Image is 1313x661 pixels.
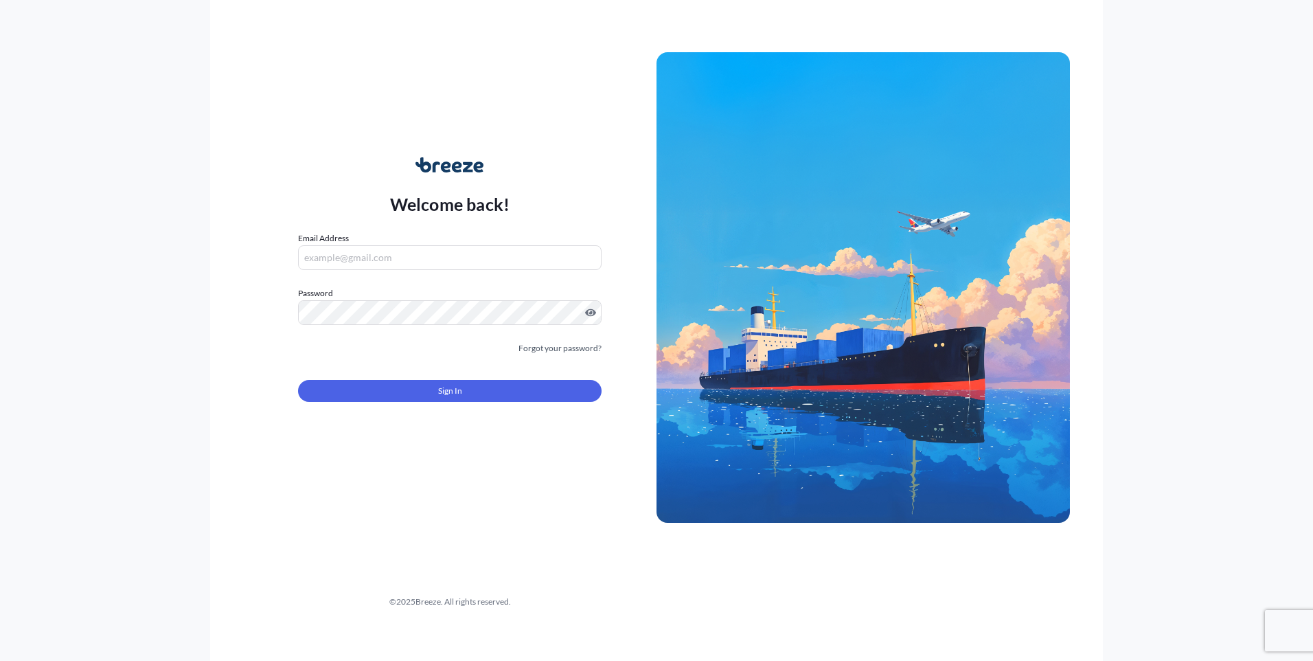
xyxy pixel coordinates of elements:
[298,232,349,245] label: Email Address
[518,341,602,355] a: Forgot your password?
[390,193,510,215] p: Welcome back!
[298,245,602,270] input: example@gmail.com
[656,52,1070,522] img: Ship illustration
[585,307,596,318] button: Show password
[438,384,462,398] span: Sign In
[298,287,602,300] label: Password
[243,595,656,609] div: © 2025 Breeze. All rights reserved.
[298,380,602,402] button: Sign In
